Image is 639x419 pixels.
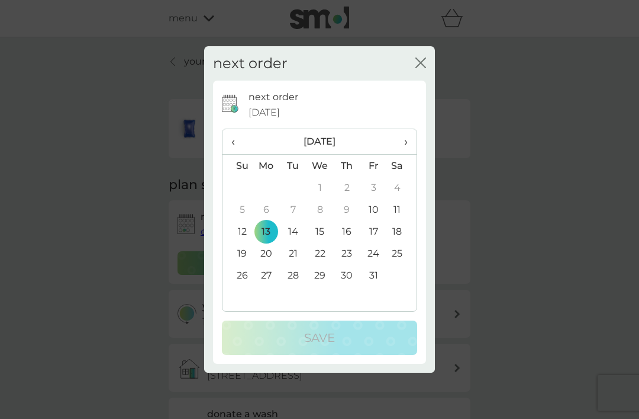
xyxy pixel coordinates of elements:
[396,129,408,154] span: ›
[360,264,387,286] td: 31
[231,129,244,154] span: ‹
[387,199,417,220] td: 11
[222,155,253,177] th: Su
[253,264,280,286] td: 27
[280,155,306,177] th: Tu
[334,177,360,199] td: 2
[334,220,360,242] td: 16
[306,242,334,264] td: 22
[248,89,298,105] p: next order
[334,242,360,264] td: 23
[306,220,334,242] td: 15
[306,177,334,199] td: 1
[280,220,306,242] td: 14
[360,177,387,199] td: 3
[334,264,360,286] td: 30
[360,199,387,220] td: 10
[253,220,280,242] td: 13
[253,129,387,155] th: [DATE]
[360,155,387,177] th: Fr
[248,105,280,120] span: [DATE]
[222,242,253,264] td: 19
[280,242,306,264] td: 21
[306,264,334,286] td: 29
[280,264,306,286] td: 28
[360,220,387,242] td: 17
[387,177,417,199] td: 4
[213,55,288,72] h2: next order
[253,199,280,220] td: 6
[222,264,253,286] td: 26
[280,199,306,220] td: 7
[222,199,253,220] td: 5
[415,57,426,70] button: close
[360,242,387,264] td: 24
[253,155,280,177] th: Mo
[387,155,417,177] th: Sa
[387,242,417,264] td: 25
[334,155,360,177] th: Th
[387,220,417,242] td: 18
[222,220,253,242] td: 12
[306,199,334,220] td: 8
[222,321,417,355] button: Save
[304,328,335,347] p: Save
[334,199,360,220] td: 9
[253,242,280,264] td: 20
[306,155,334,177] th: We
